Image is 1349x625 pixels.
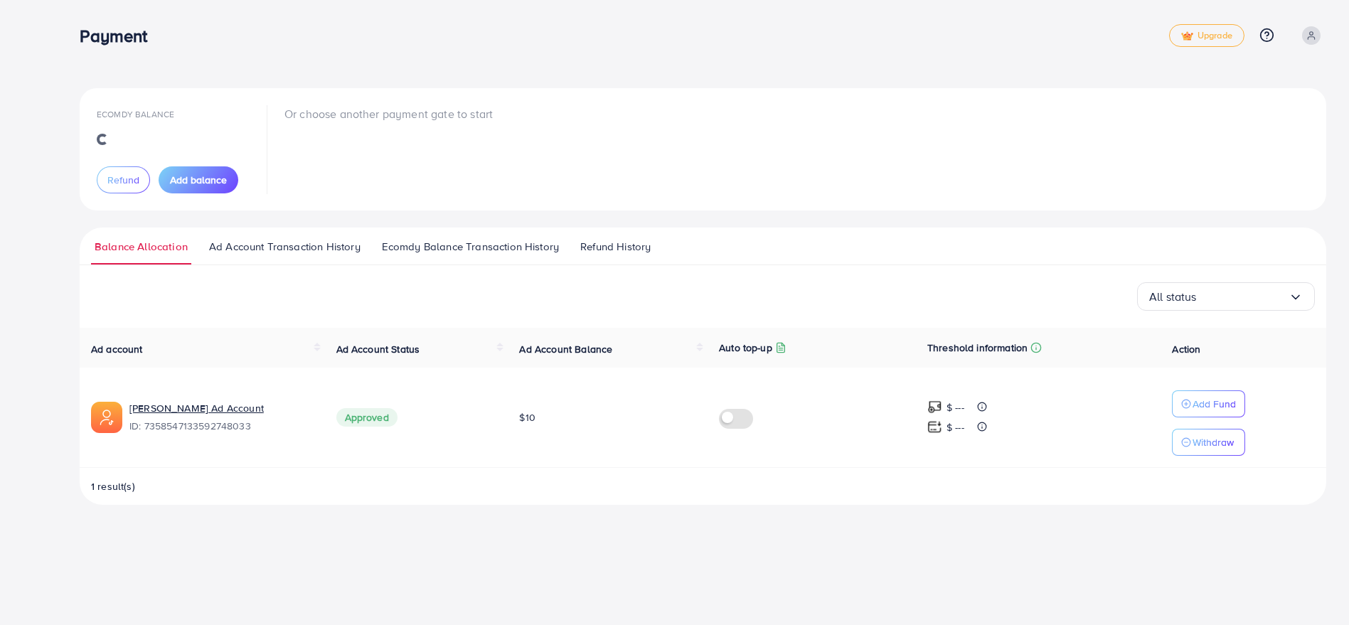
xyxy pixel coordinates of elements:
[1193,434,1234,451] p: Withdraw
[129,401,314,415] a: [PERSON_NAME] Ad Account
[97,166,150,193] button: Refund
[336,408,398,427] span: Approved
[336,342,420,356] span: Ad Account Status
[159,166,238,193] button: Add balance
[1193,395,1236,412] p: Add Fund
[927,339,1028,356] p: Threshold information
[91,402,122,433] img: ic-ads-acc.e4c84228.svg
[382,239,559,255] span: Ecomdy Balance Transaction History
[1172,342,1200,356] span: Action
[947,419,964,436] p: $ ---
[97,108,174,120] span: Ecomdy Balance
[129,401,314,434] div: <span class='underline'>SAADULLAH KHAN Ad Account </span></br>7358547133592748033
[947,399,964,416] p: $ ---
[519,342,612,356] span: Ad Account Balance
[80,26,159,46] h3: Payment
[580,239,651,255] span: Refund History
[1172,390,1245,417] button: Add Fund
[927,420,942,434] img: top-up amount
[1137,282,1315,311] div: Search for option
[284,105,493,122] p: Or choose another payment gate to start
[927,400,942,415] img: top-up amount
[170,173,227,187] span: Add balance
[1169,24,1244,47] a: tickUpgrade
[1197,286,1289,308] input: Search for option
[209,239,361,255] span: Ad Account Transaction History
[91,479,135,493] span: 1 result(s)
[1172,429,1245,456] button: Withdraw
[1181,31,1232,41] span: Upgrade
[129,419,314,433] span: ID: 7358547133592748033
[107,173,139,187] span: Refund
[1181,31,1193,41] img: tick
[91,342,143,356] span: Ad account
[95,239,188,255] span: Balance Allocation
[719,339,772,356] p: Auto top-up
[1149,286,1197,308] span: All status
[519,410,535,424] span: $10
